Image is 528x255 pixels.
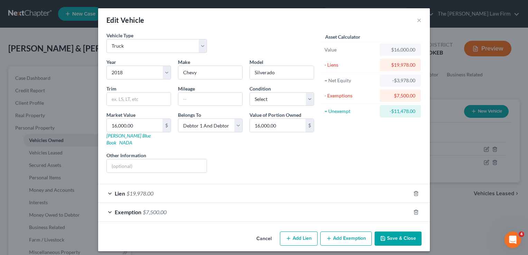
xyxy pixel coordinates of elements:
[119,140,132,145] a: NADA
[106,32,133,39] label: Vehicle Type
[324,77,377,84] div: = Net Equity
[249,85,271,92] label: Condition
[126,190,153,197] span: $19,978.00
[385,108,415,115] div: -$11,478.00
[385,77,415,84] div: -$3,978.00
[178,93,242,106] input: --
[249,58,263,66] label: Model
[324,46,377,53] div: Value
[106,15,144,25] div: Edit Vehicle
[107,93,171,106] input: ex. LS, LT, etc
[107,159,207,172] input: (optional)
[250,66,314,79] input: ex. Altima
[115,209,141,215] span: Exemption
[324,62,377,68] div: - Liens
[178,59,190,65] span: Make
[162,119,171,132] div: $
[106,58,116,66] label: Year
[106,111,135,119] label: Market Value
[324,108,377,115] div: = Unexempt
[178,112,201,118] span: Belongs To
[385,92,415,99] div: $7,500.00
[280,232,318,246] button: Add Lien
[417,16,422,24] button: ×
[325,33,360,40] label: Asset Calculator
[375,232,422,246] button: Save & Close
[251,232,277,246] button: Cancel
[178,85,195,92] label: Mileage
[305,119,314,132] div: $
[107,119,162,132] input: 0.00
[250,119,305,132] input: 0.00
[320,232,372,246] button: Add Exemption
[106,85,116,92] label: Trim
[106,152,146,159] label: Other Information
[385,62,415,68] div: $19,978.00
[324,92,377,99] div: - Exemptions
[115,190,125,197] span: Lien
[505,232,521,248] iframe: Intercom live chat
[519,232,524,237] span: 4
[178,66,242,79] input: ex. Nissan
[249,111,301,119] label: Value of Portion Owned
[143,209,167,215] span: $7,500.00
[106,133,151,145] a: [PERSON_NAME] Blue Book
[385,46,415,53] div: $16,000.00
